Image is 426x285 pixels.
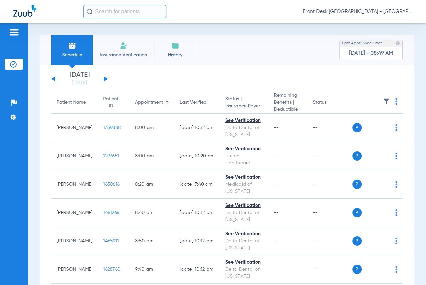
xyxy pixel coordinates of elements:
div: United Healthcare [225,153,263,167]
img: History [171,42,179,50]
img: group-dot-blue.svg [395,153,397,159]
div: Patient Name [57,99,93,106]
td: [DATE] 10:12 PM [174,199,220,227]
span: P [352,236,362,246]
td: [PERSON_NAME] [51,170,98,199]
td: [DATE] 10:12 PM [174,255,220,284]
td: [DATE] 10:12 PM [174,114,220,142]
div: Last Verified [180,99,215,106]
img: x.svg [380,153,387,159]
iframe: Chat Widget [393,253,426,285]
img: Zuub Logo [13,5,36,17]
img: x.svg [380,209,387,216]
td: -- [308,142,352,170]
div: Patient ID [103,96,118,110]
div: Patient ID [103,96,124,110]
div: See Verification [225,146,263,153]
img: x.svg [380,238,387,244]
td: [DATE] 10:20 PM [174,142,220,170]
div: See Verification [225,174,263,181]
img: last sync help info [395,41,400,46]
span: [DATE] - 08:49 AM [349,50,393,57]
td: 9:40 AM [130,255,174,284]
div: See Verification [225,259,263,266]
img: Manual Insurance Verification [120,42,128,50]
td: [PERSON_NAME] [51,227,98,255]
div: Appointment [135,99,163,106]
span: P [352,265,362,274]
a: [DATE] [60,80,100,86]
th: Status [308,92,352,114]
td: 8:00 AM [130,142,174,170]
span: -- [274,239,279,243]
img: Schedule [68,42,76,50]
div: Patient Name [57,99,86,106]
td: -- [308,199,352,227]
span: Insurance Payer [225,103,263,110]
span: -- [274,154,279,158]
td: [PERSON_NAME] [51,199,98,227]
div: Medicaid of [US_STATE] [225,181,263,195]
img: x.svg [380,181,387,188]
td: [DATE] 7:40 AM [174,170,220,199]
th: Remaining Benefits | [269,92,308,114]
input: Search for patients [83,5,166,18]
img: filter.svg [383,98,390,105]
span: 1461266 [103,210,119,215]
span: 1465911 [103,239,119,243]
div: Delta Dental of [US_STATE] [225,238,263,252]
img: group-dot-blue.svg [395,124,397,131]
td: [DATE] 10:12 PM [174,227,220,255]
span: 1359888 [103,125,121,130]
div: Delta Dental of [US_STATE] [225,124,263,138]
img: group-dot-blue.svg [395,98,397,105]
img: group-dot-blue.svg [395,209,397,216]
span: 1630616 [103,182,119,187]
span: -- [274,125,279,130]
div: Delta Dental of [US_STATE] [225,209,263,223]
td: -- [308,255,352,284]
img: Search Icon [87,9,93,15]
td: [PERSON_NAME] [51,142,98,170]
span: -- [274,267,279,272]
span: Schedule [56,52,88,58]
span: Last Appt. Sync Time: [342,40,382,47]
img: x.svg [380,124,387,131]
div: Appointment [135,99,169,106]
th: Status | [220,92,269,114]
span: 1628760 [103,267,120,272]
span: P [352,180,362,189]
span: Front Desk [GEOGRAPHIC_DATA] - [GEOGRAPHIC_DATA] | My Community Dental Centers [303,8,413,15]
li: [DATE] [60,72,100,86]
span: P [352,151,362,161]
span: Deductible [274,106,302,113]
img: x.svg [380,266,387,273]
img: hamburger-icon [9,28,19,36]
td: 8:20 AM [130,170,174,199]
td: 8:50 AM [130,227,174,255]
span: 1297651 [103,154,119,158]
div: Last Verified [180,99,207,106]
span: P [352,123,362,132]
img: group-dot-blue.svg [395,238,397,244]
td: -- [308,227,352,255]
span: -- [274,182,279,187]
div: See Verification [225,202,263,209]
span: Insurance Verification [98,52,149,58]
div: See Verification [225,231,263,238]
img: group-dot-blue.svg [395,181,397,188]
div: Delta Dental of [US_STATE] [225,266,263,280]
td: 8:40 AM [130,199,174,227]
span: -- [274,210,279,215]
span: History [159,52,191,58]
td: [PERSON_NAME] [51,114,98,142]
td: [PERSON_NAME] [51,255,98,284]
td: -- [308,170,352,199]
span: P [352,208,362,217]
div: See Verification [225,117,263,124]
td: 8:00 AM [130,114,174,142]
td: -- [308,114,352,142]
